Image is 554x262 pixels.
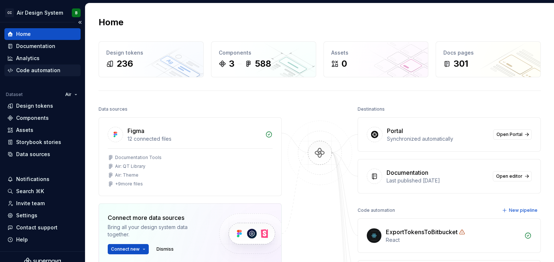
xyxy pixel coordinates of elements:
a: Open editor [493,171,532,181]
div: 236 [117,58,133,70]
div: Settings [16,212,37,219]
div: Documentation [16,43,55,50]
div: 588 [255,58,271,70]
span: New pipeline [509,207,538,213]
button: Notifications [4,173,81,185]
div: Data sources [16,151,50,158]
div: Home [16,30,31,38]
div: 0 [341,58,347,70]
a: Figma12 connected filesDocumentation ToolsAir: QT LibraryAir: Theme+9more files [99,117,282,196]
div: Assets [16,126,33,134]
div: Invite team [16,200,45,207]
a: Home [4,28,81,40]
a: Data sources [4,148,81,160]
div: + 9 more files [115,181,143,187]
a: Code automation [4,64,81,76]
a: Settings [4,210,81,221]
div: B [75,10,78,16]
a: Analytics [4,52,81,64]
div: Assets [331,49,421,56]
div: Portal [387,126,403,135]
div: React [386,236,520,244]
div: Last published [DATE] [387,177,488,184]
div: Help [16,236,28,243]
div: Dataset [6,92,23,97]
a: Docs pages301 [436,41,541,77]
div: 3 [229,58,234,70]
a: Open Portal [493,129,532,140]
a: Design tokens [4,100,81,112]
h2: Home [99,16,123,28]
div: Figma [128,126,144,135]
a: Assets [4,124,81,136]
button: Air [62,89,81,100]
a: Components [4,112,81,124]
a: Storybook stories [4,136,81,148]
div: Design tokens [16,102,53,110]
span: Air [65,92,71,97]
button: Dismiss [153,244,177,254]
button: New pipeline [500,205,541,215]
div: Design tokens [106,49,196,56]
div: Docs pages [443,49,533,56]
div: Notifications [16,176,49,183]
a: Components3588 [211,41,316,77]
button: Connect new [108,244,149,254]
div: Air: QT Library [115,163,145,169]
div: Components [16,114,49,122]
div: Connect more data sources [108,213,207,222]
a: Invite team [4,198,81,209]
span: Open Portal [496,132,522,137]
div: Air: Theme [115,172,138,178]
button: Help [4,234,81,246]
div: Air Design System [17,9,63,16]
div: Analytics [16,55,40,62]
div: Data sources [99,104,128,114]
a: Assets0 [324,41,429,77]
button: CCAir Design SystemB [1,5,84,21]
button: Collapse sidebar [75,17,85,27]
div: CC [5,8,14,17]
div: Bring all your design system data together. [108,224,207,238]
div: Documentation Tools [115,155,162,160]
span: Open editor [496,173,522,179]
div: Documentation [387,168,428,177]
div: Contact support [16,224,58,231]
div: Components [219,49,309,56]
div: Synchronized automatically [387,135,489,143]
div: Storybook stories [16,139,61,146]
button: Contact support [4,222,81,233]
div: Code automation [16,67,60,74]
button: Search ⌘K [4,185,81,197]
div: Destinations [358,104,385,114]
div: Code automation [358,205,395,215]
span: Connect new [111,246,140,252]
div: Search ⌘K [16,188,44,195]
div: 12 connected files [128,135,261,143]
span: Dismiss [156,246,174,252]
a: Design tokens236 [99,41,204,77]
div: ExportTokensToBitbucket [386,228,458,236]
div: 301 [454,58,468,70]
a: Documentation [4,40,81,52]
